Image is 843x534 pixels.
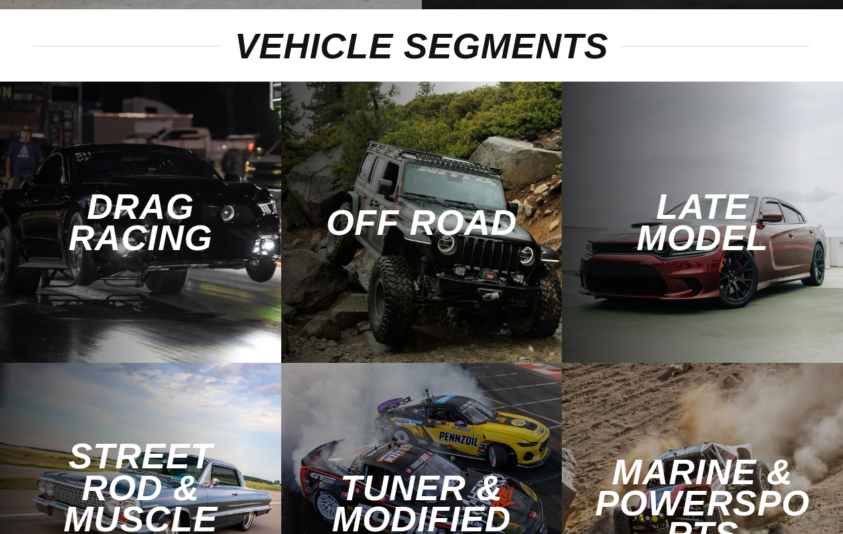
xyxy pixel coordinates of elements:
h2: Off Road [326,207,517,238]
h2: Drag Racing [23,191,258,254]
a: Off Road [281,82,562,363]
h2: Late Model [585,191,820,254]
h2: Vehicle Segments [33,31,810,62]
a: Late Model [562,82,843,363]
